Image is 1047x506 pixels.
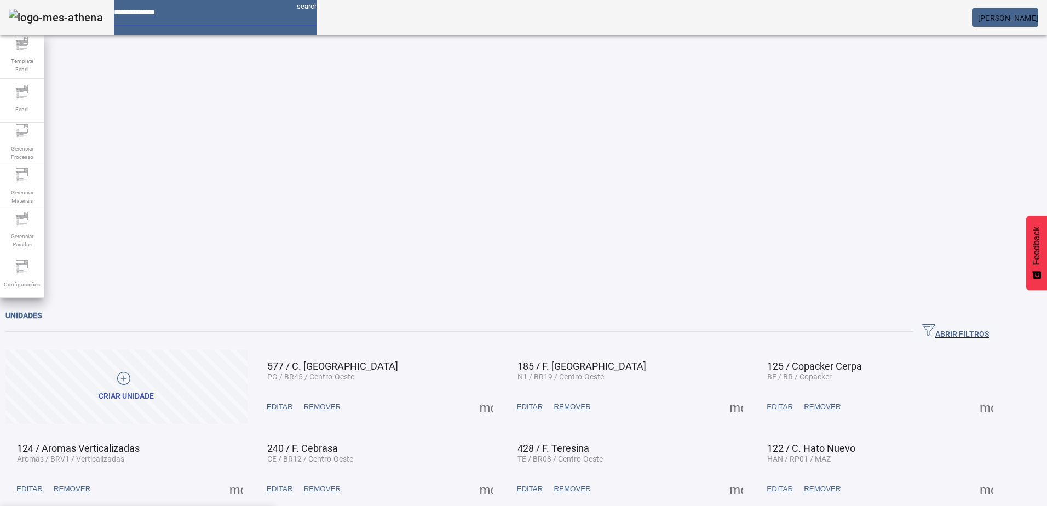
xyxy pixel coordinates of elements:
button: Feedback - Mostrar pesquisa [1026,216,1047,290]
span: Fabril [12,102,32,117]
span: 125 / Copacker Cerpa [767,360,862,372]
span: EDITAR [767,401,793,412]
span: EDITAR [517,484,543,495]
span: TE / BR08 / Centro-Oeste [517,455,603,463]
button: REMOVER [298,479,346,499]
span: BE / BR / Copacker [767,372,832,381]
span: REMOVER [804,484,841,495]
button: REMOVER [798,397,846,417]
button: Mais [476,397,496,417]
span: N1 / BR19 / Centro-Oeste [517,372,604,381]
span: ABRIR FILTROS [922,324,989,340]
span: Aromas / BRV1 / Verticalizadas [17,455,124,463]
span: Configurações [1,277,43,292]
span: HAN / RP01 / MAZ [767,455,831,463]
button: Mais [476,479,496,499]
button: REMOVER [548,397,596,417]
span: CE / BR12 / Centro-Oeste [267,455,353,463]
span: EDITAR [267,401,293,412]
span: Gerenciar Materiais [5,185,38,208]
span: 122 / C. Hato Nuevo [767,442,855,454]
button: ABRIR FILTROS [913,322,998,342]
button: EDITAR [11,479,48,499]
button: Mais [726,397,746,417]
button: REMOVER [48,479,96,499]
button: Mais [976,479,996,499]
span: Feedback [1032,227,1042,265]
span: EDITAR [16,484,43,495]
button: Mais [976,397,996,417]
button: EDITAR [761,397,798,417]
span: 240 / F. Cebrasa [267,442,338,454]
button: EDITAR [261,397,298,417]
span: EDITAR [767,484,793,495]
img: logo-mes-athena [9,9,103,26]
button: REMOVER [548,479,596,499]
button: EDITAR [261,479,298,499]
button: REMOVER [298,397,346,417]
span: REMOVER [804,401,841,412]
button: EDITAR [761,479,798,499]
button: EDITAR [511,397,549,417]
button: EDITAR [511,479,549,499]
span: REMOVER [304,401,341,412]
span: 428 / F. Teresina [517,442,589,454]
span: 577 / C. [GEOGRAPHIC_DATA] [267,360,398,372]
div: Criar unidade [99,391,154,402]
span: Gerenciar Paradas [5,229,38,252]
button: REMOVER [798,479,846,499]
button: Criar unidade [5,350,248,424]
span: REMOVER [554,484,590,495]
span: PG / BR45 / Centro-Oeste [267,372,354,381]
span: REMOVER [554,401,590,412]
span: [PERSON_NAME] [978,14,1038,22]
span: 124 / Aromas Verticalizadas [17,442,140,454]
span: REMOVER [304,484,341,495]
span: Gerenciar Processo [5,141,38,164]
span: REMOVER [54,484,90,495]
button: Mais [726,479,746,499]
span: Unidades [5,311,42,320]
span: Template Fabril [5,54,38,77]
span: 185 / F. [GEOGRAPHIC_DATA] [517,360,646,372]
span: EDITAR [267,484,293,495]
button: Mais [226,479,246,499]
span: EDITAR [517,401,543,412]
